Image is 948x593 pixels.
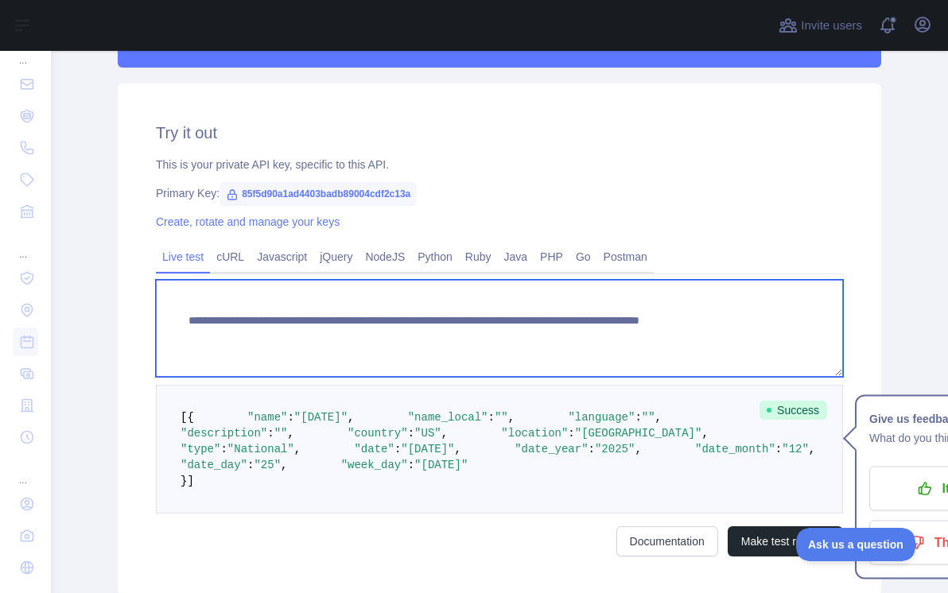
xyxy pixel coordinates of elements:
span: "[DATE]" [414,459,468,471]
a: Ruby [459,244,498,269]
span: : [408,459,414,471]
span: "12" [782,443,809,455]
span: : [568,427,574,440]
span: { [187,411,193,424]
span: Invite users [801,17,862,35]
span: : [589,443,595,455]
span: "US" [414,427,441,440]
span: "location" [501,427,568,440]
span: , [508,411,515,424]
a: Python [411,244,459,269]
span: [ [181,411,187,424]
span: , [455,443,461,455]
span: "date_month" [695,443,775,455]
span: "description" [181,427,267,440]
div: Primary Key: [156,185,843,201]
button: Make test request [728,526,843,556]
span: "National" [227,443,294,455]
span: "date_day" [181,459,247,471]
span: "name_local" [408,411,488,424]
span: , [635,443,641,455]
a: Postman [597,244,654,269]
span: , [441,427,448,440]
span: , [294,443,301,455]
span: , [287,427,293,440]
span: : [775,443,782,455]
span: } [181,475,187,487]
span: , [701,427,708,440]
div: This is your private API key, specific to this API. [156,157,843,172]
span: "date" [354,443,394,455]
iframe: Toggle Customer Support [796,528,916,561]
div: ... [13,455,38,486]
span: "type" [181,443,220,455]
h2: Try it out [156,122,843,144]
span: "" [274,427,288,440]
span: "[GEOGRAPHIC_DATA]" [575,427,702,440]
a: jQuery [313,244,359,269]
span: "language" [568,411,635,424]
span: : [408,427,414,440]
a: Documentation [616,526,718,556]
a: Live test [156,244,210,269]
span: : [287,411,293,424]
span: "" [642,411,655,424]
span: "2025" [595,443,635,455]
span: 85f5d90a1ad4403badb89004cdf2c13a [220,182,417,206]
span: : [220,443,227,455]
span: , [809,443,815,455]
button: Invite users [775,13,865,38]
span: "[DATE]" [294,411,348,424]
span: , [348,411,354,424]
span: , [281,459,287,471]
span: ] [187,475,193,487]
span: : [488,411,495,424]
a: Create, rotate and manage your keys [156,215,340,228]
span: "25" [254,459,281,471]
span: "date_year" [515,443,588,455]
span: "" [495,411,508,424]
a: Java [498,244,534,269]
a: Go [569,244,597,269]
a: NodeJS [359,244,411,269]
div: ... [13,229,38,261]
span: : [247,459,254,471]
span: "country" [348,427,408,440]
span: : [635,411,641,424]
span: , [655,411,662,424]
div: ... [13,35,38,67]
a: Javascript [251,244,313,269]
span: : [267,427,274,440]
span: "week_day" [341,459,408,471]
span: "name" [247,411,287,424]
a: PHP [534,244,569,269]
span: : [394,443,401,455]
span: Success [760,401,827,420]
a: cURL [210,244,251,269]
span: "[DATE]" [401,443,454,455]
